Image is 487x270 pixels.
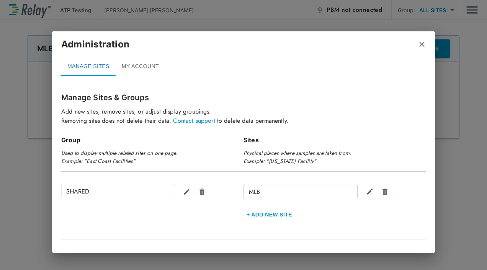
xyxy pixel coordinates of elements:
[243,184,358,199] div: MLB
[178,184,194,199] button: Edit group
[198,188,206,195] img: Delete Icon
[183,188,190,195] img: edit icon
[173,116,215,125] a: Contact support
[418,41,426,48] img: Close
[61,57,116,76] button: MANAGE SITES
[381,188,389,195] img: Delete site
[361,184,377,199] button: Edit site
[61,184,175,199] div: SHARED
[61,37,129,51] p: Administration
[243,184,426,199] div: MLB edit iconDrawer Icon
[61,107,426,125] p: Add new sites, remove sites, or adjust display groupings. Removing sites does not delete their da...
[116,57,165,76] button: MY ACCOUNT
[243,205,295,224] button: + Add new Site
[418,41,426,48] button: close
[243,149,351,165] em: Physical places where samples are taken from. Example: "[US_STATE] Facility"
[194,184,209,199] button: Delete group
[61,246,126,264] button: + Add New Group
[377,184,392,199] button: Delete site
[61,149,178,165] em: Used to display multiple related sites on one page. Example: "East Coast Facilities"
[61,135,243,145] p: Group
[243,135,426,145] p: Sites
[61,92,426,103] p: Manage Sites & Groups
[366,188,374,195] img: Edit site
